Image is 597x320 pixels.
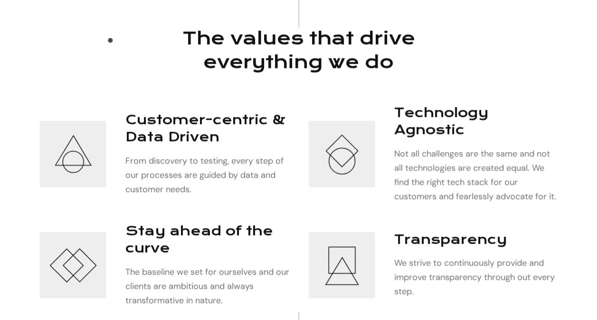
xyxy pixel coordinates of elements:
[39,232,106,299] img: Team Work - Agencies X Webflow Template
[394,231,558,248] h3: Transparency
[394,104,558,139] h3: Technology Agnostic
[125,154,289,197] p: From discovery to testing, every step of our processes are guided by data and customer needs.
[125,265,289,308] p: The baseline we set for ourselves and our clients are ambitious and always transformative in nature.
[173,27,425,74] h2: The values that drive everything we do
[125,112,289,146] h3: Customer-centric & Data Driven
[125,223,289,257] h3: Stay ahead of the curve
[39,121,106,188] img: Innovation - Agencies X Webflow Template
[394,256,558,299] p: We strive to continuously provide and improve transparency through out every step.
[394,147,558,204] p: Not all challenges are the same and not all technologies are created equal. We find the right tec...
[308,232,375,299] img: Transparency - Agencies X Webflow Template
[308,121,375,188] img: Excellence - Agencies X Webflow Template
